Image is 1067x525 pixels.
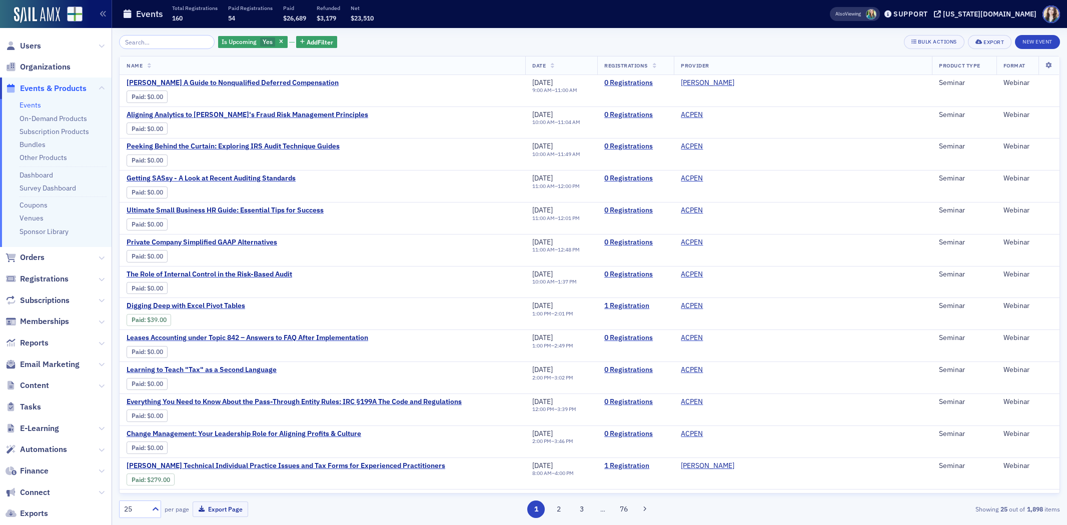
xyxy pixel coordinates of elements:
span: $0.00 [147,93,163,100]
time: 9:00 AM [532,86,552,93]
a: Content [6,380,49,391]
span: Email Marketing [20,359,80,370]
span: [DATE] [532,397,553,406]
a: Finance [6,465,49,476]
span: : [132,284,147,292]
div: Webinar [1003,270,1052,279]
time: 11:00 AM [532,246,555,253]
span: $39.00 [147,316,167,323]
span: : [132,444,147,451]
div: Seminar [939,110,989,119]
span: … [596,504,610,513]
img: SailAMX [67,6,83,22]
div: – [532,151,580,157]
div: Paid: 0 - $0 [127,218,168,230]
a: Learning to Teach "Tax" as a Second Language [127,365,295,374]
span: [DATE] [532,269,553,278]
a: Paid [132,93,144,100]
span: [DATE] [532,205,553,214]
button: 3 [573,500,590,518]
div: Paid: 0 - $0 [127,282,168,294]
a: 0 Registrations [604,365,667,374]
div: 25 [124,504,146,514]
div: Bulk Actions [918,39,957,44]
time: 1:37 PM [558,278,577,285]
time: 12:48 PM [558,246,580,253]
a: Registrations [6,273,69,284]
span: $23,510 [351,14,374,22]
div: – [532,342,573,349]
span: [DATE] [532,173,553,182]
div: Webinar [1003,365,1052,374]
span: : [132,125,147,132]
span: Format [1003,62,1025,69]
time: 12:00 PM [532,405,554,412]
time: 8:00 AM [532,469,552,476]
time: 11:00 AM [532,182,555,189]
span: $0.00 [147,444,163,451]
span: Connect [20,487,50,498]
h1: Events [136,8,163,20]
span: ACPEN [681,397,744,406]
div: Paid: 0 - $0 [127,186,168,198]
span: $0.00 [147,125,163,132]
time: 2:00 PM [532,437,551,444]
span: ACPEN [681,110,744,119]
span: Exports [20,508,48,519]
div: – [532,374,573,381]
div: – [532,87,577,93]
a: 0 Registrations [604,333,667,342]
div: Webinar [1003,142,1052,151]
div: Webinar [1003,110,1052,119]
div: Seminar [939,365,989,374]
span: $0.00 [147,188,163,196]
time: 2:01 PM [554,310,573,317]
span: Product Type [939,62,980,69]
span: $0.00 [147,284,163,292]
div: Webinar [1003,78,1052,87]
span: Memberships [20,316,69,327]
span: 54 [228,14,235,22]
a: Subscription Products [20,127,89,136]
a: 0 Registrations [604,270,667,279]
time: 3:39 PM [557,405,576,412]
span: Provider [681,62,709,69]
div: – [532,310,573,317]
a: ACPEN [681,206,703,215]
a: Email Marketing [6,359,80,370]
a: Change Management: Your Leadership Role for Aligning Profits & Culture [127,429,361,438]
span: Digging Deep with Excel Pivot Tables [127,301,295,310]
div: Seminar [939,270,989,279]
div: Webinar [1003,174,1052,183]
div: Webinar [1003,397,1052,406]
a: Events [20,100,41,109]
span: $0.00 [147,348,163,355]
div: Webinar [1003,461,1052,470]
a: Paid [132,412,144,419]
a: SailAMX [14,7,60,23]
a: Paid [132,380,144,387]
div: Export [983,39,1004,45]
span: Automations [20,444,67,455]
span: [DATE] [532,301,553,310]
div: [US_STATE][DOMAIN_NAME] [943,9,1036,18]
span: Private Company Simplified GAAP Alternatives [127,238,295,247]
span: $3,179 [317,14,336,22]
a: E-Learning [6,423,59,434]
a: Ultimate Small Business HR Guide: Essential Tips for Success [127,206,324,215]
span: Reports [20,337,49,348]
span: ACPEN [681,333,744,342]
a: Tasks [6,401,41,412]
span: SURGENT [681,78,744,87]
a: Paid [132,220,144,228]
div: Paid: 0 - $0 [127,409,168,421]
span: ACPEN [681,429,744,438]
span: [DATE] [532,333,553,342]
button: AddFilter [296,36,337,48]
div: Showing out of items [753,504,1060,513]
a: ACPEN [681,365,703,374]
span: ACPEN [681,238,744,247]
